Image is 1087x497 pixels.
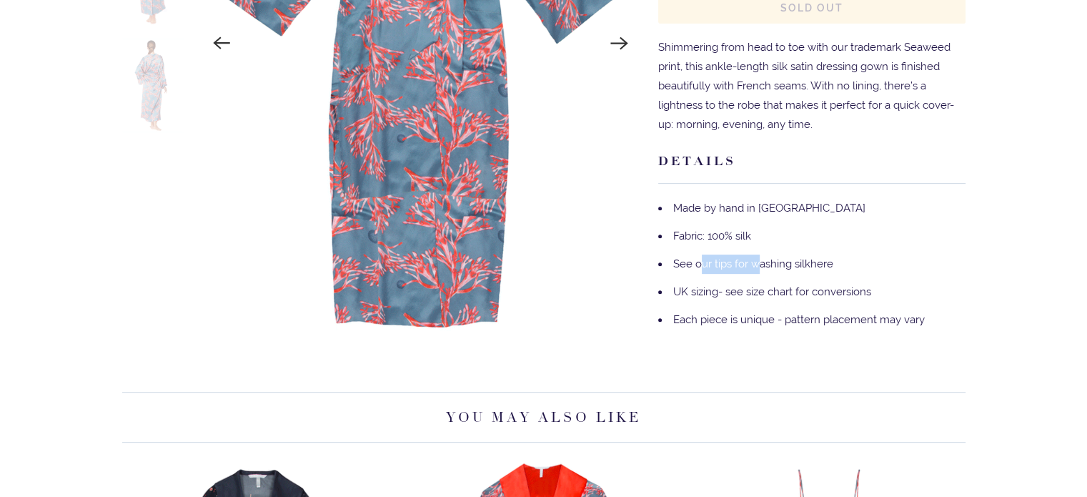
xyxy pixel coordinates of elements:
[122,39,185,132] img: Seaweed Silk Robe
[206,27,237,59] button: Previous
[658,278,966,306] li: UK sizing- see size chart for conversions
[122,392,966,443] h2: You may also like
[658,222,966,250] li: Fabric: 100% silk
[658,195,966,222] li: Made by hand in [GEOGRAPHIC_DATA]
[673,313,925,326] span: Each piece is unique - pattern placement may vary
[604,27,635,59] button: Next
[658,38,966,134] p: Shimmering from head to toe with our trademark Seaweed print, this ankle-length silk satin dressi...
[658,250,966,278] li: See our tips for washing silk
[658,153,736,169] strong: Details
[810,257,833,270] a: here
